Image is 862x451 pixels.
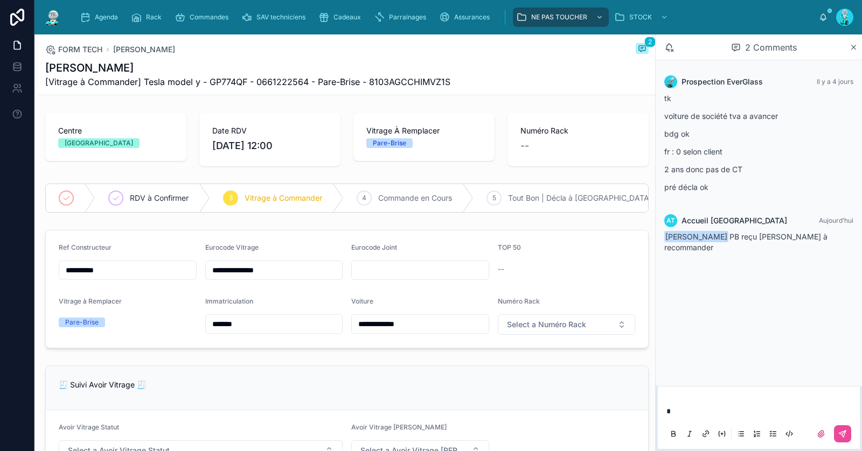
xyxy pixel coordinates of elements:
[71,5,819,29] div: scrollable content
[190,13,228,22] span: Commandes
[664,128,853,139] p: bdg ok
[58,44,102,55] span: FORM TECH
[454,13,490,22] span: Assurances
[664,232,828,252] span: PB reçu [PERSON_NAME] à recommander
[95,13,118,22] span: Agenda
[664,231,728,242] span: [PERSON_NAME]
[436,8,497,27] a: Assurances
[171,8,236,27] a: Commandes
[745,41,797,54] span: 2 Comments
[45,44,102,55] a: FORM TECH
[45,75,450,88] span: [Vitrage à Commander] Tesla model y - GP774QF - 0661222564 - Pare-Brise - 8103AGCCHIMVZ1S
[245,193,322,203] span: Vitrage à Commander
[389,13,426,22] span: Parrainages
[77,8,126,27] a: Agenda
[333,13,361,22] span: Cadeaux
[146,13,162,22] span: Rack
[351,423,447,431] span: Avoir Vitrage [PERSON_NAME]
[373,138,406,148] div: Pare-Brise
[128,8,169,27] a: Rack
[664,110,853,122] p: voiture de société tva a avancer
[508,193,652,203] span: Tout Bon | Décla à [GEOGRAPHIC_DATA]
[351,243,397,251] span: Eurocode Joint
[59,243,112,251] span: Ref Constructeur
[492,194,496,202] span: 5
[371,8,434,27] a: Parrainages
[362,194,366,202] span: 4
[498,297,540,305] span: Numéro Rack
[205,243,259,251] span: Eurocode Vitrage
[256,13,305,22] span: SAV techniciens
[205,297,253,305] span: Immatriculation
[59,379,635,390] p: 🧾 Suivi Avoir Vitrage 🧾
[378,193,452,203] span: Commande en Cours
[351,297,373,305] span: Voiture
[43,9,62,26] img: App logo
[229,194,233,202] span: 3
[113,44,175,55] a: [PERSON_NAME]
[664,93,853,104] p: tk
[238,8,313,27] a: SAV techniciens
[315,8,369,27] a: Cadeaux
[498,243,521,251] span: TOP 50
[666,216,675,225] span: AT
[45,60,450,75] h1: [PERSON_NAME]
[664,181,853,193] p: pré décla ok
[498,314,636,335] button: Select Button
[59,297,122,305] span: Vitrage à Remplacer
[130,193,189,203] span: RDV à Confirmer
[520,138,529,153] span: --
[629,13,652,22] span: STOCK
[636,43,649,56] button: 2
[664,164,853,175] p: 2 ans donc pas de CT
[611,8,673,27] a: STOCK
[819,216,853,224] span: Aujourd’hui
[513,8,609,27] a: NE PAS TOUCHER
[682,76,763,87] span: Prospection EverGlass
[65,318,99,327] div: Pare-Brise
[520,125,636,136] span: Numéro Rack
[498,264,504,274] span: --
[58,125,173,136] span: Centre
[65,138,133,148] div: [GEOGRAPHIC_DATA]
[507,319,586,330] span: Select a Numéro Rack
[212,125,328,136] span: Date RDV
[366,125,482,136] span: Vitrage À Remplacer
[212,138,328,153] span: [DATE] 12:00
[531,13,587,22] span: NE PAS TOUCHER
[59,423,119,431] span: Avoir Vitrage Statut
[664,146,853,157] p: fr : 0 selon client
[817,77,853,86] span: Il y a 4 jours
[644,37,656,47] span: 2
[682,215,787,226] span: Accueil [GEOGRAPHIC_DATA]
